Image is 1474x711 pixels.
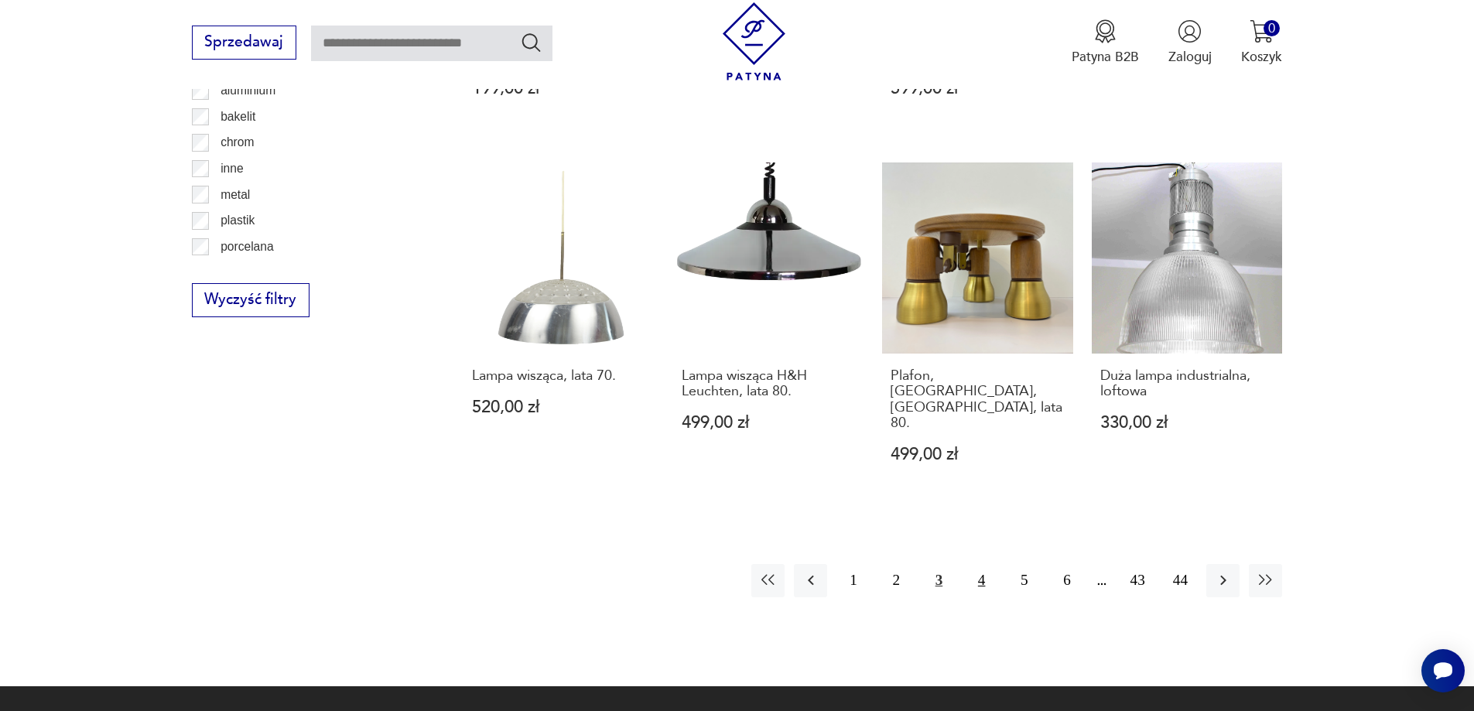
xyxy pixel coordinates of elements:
[221,107,255,127] p: bakelit
[1164,564,1197,597] button: 44
[891,368,1065,432] h3: Plafon, [GEOGRAPHIC_DATA], [GEOGRAPHIC_DATA], lata 80.
[192,37,296,50] a: Sprzedawaj
[891,80,1065,97] p: 599,00 zł
[1168,48,1212,66] p: Zaloguj
[520,31,542,53] button: Szukaj
[221,159,243,179] p: inne
[1168,19,1212,66] button: Zaloguj
[1072,19,1139,66] a: Ikona medaluPatyna B2B
[1421,649,1465,692] iframe: Smartsupp widget button
[965,564,998,597] button: 4
[472,399,646,415] p: 520,00 zł
[472,368,646,384] h3: Lampa wisząca, lata 70.
[682,415,856,431] p: 499,00 zł
[682,368,856,400] h3: Lampa wisząca H&H Leuchten, lata 80.
[221,210,255,231] p: plastik
[221,262,259,282] p: porcelit
[221,237,274,257] p: porcelana
[1072,19,1139,66] button: Patyna B2B
[221,80,275,101] p: aluminium
[1072,48,1139,66] p: Patyna B2B
[882,162,1073,498] a: Plafon, Temde, Niemcy, lata 80.Plafon, [GEOGRAPHIC_DATA], [GEOGRAPHIC_DATA], lata 80.499,00 zł
[1241,48,1282,66] p: Koszyk
[1250,19,1274,43] img: Ikona koszyka
[836,564,870,597] button: 1
[192,26,296,60] button: Sprzedawaj
[880,564,913,597] button: 2
[673,162,864,498] a: Lampa wisząca H&H Leuchten, lata 80.Lampa wisząca H&H Leuchten, lata 80.499,00 zł
[1121,564,1154,597] button: 43
[472,80,646,97] p: 199,00 zł
[1264,20,1280,36] div: 0
[1092,162,1283,498] a: Duża lampa industrialna, loftowaDuża lampa industrialna, loftowa330,00 zł
[891,446,1065,463] p: 499,00 zł
[715,2,793,80] img: Patyna - sklep z meblami i dekoracjami vintage
[1178,19,1202,43] img: Ikonka użytkownika
[192,283,310,317] button: Wyczyść filtry
[1100,415,1274,431] p: 330,00 zł
[1093,19,1117,43] img: Ikona medalu
[221,185,250,205] p: metal
[1241,19,1282,66] button: 0Koszyk
[221,132,254,152] p: chrom
[463,162,655,498] a: Lampa wisząca, lata 70.Lampa wisząca, lata 70.520,00 zł
[1100,368,1274,400] h3: Duża lampa industrialna, loftowa
[1007,564,1041,597] button: 5
[1050,564,1083,597] button: 6
[922,564,956,597] button: 3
